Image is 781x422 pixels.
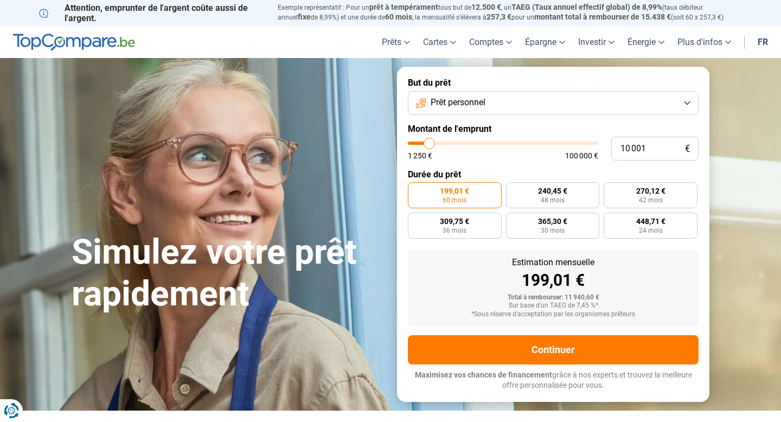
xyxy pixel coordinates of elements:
button: Prêt personnel [408,91,699,115]
label: But du prêt [408,78,699,88]
span: prêt à tempérament [369,3,438,11]
span: € [685,144,690,154]
p: grâce à nos experts et trouvez la meilleure offre personnalisée pour vous. [408,370,699,391]
p: Attention, emprunter de l'argent coûte aussi de l'argent. [39,3,265,23]
span: 30 mois [541,227,565,234]
a: Épargne [518,26,572,58]
span: Maximisez vos chances de financement [415,370,552,379]
span: 1 250 € [408,152,432,159]
a: Plus d'infos [671,26,738,58]
div: 199,01 € [417,272,690,289]
label: Montant de l'emprunt [408,124,699,134]
span: 309,75 € [440,218,469,225]
span: 100 000 € [565,152,598,159]
a: Prêts [375,26,417,58]
label: Durée du prêt [408,169,699,180]
span: 42 mois [639,197,663,203]
img: TopCompare [13,34,135,51]
button: Continuer [408,335,699,365]
span: 448,71 € [636,218,665,225]
span: 365,30 € [538,218,567,225]
span: 60 mois [385,12,412,21]
span: 48 mois [541,197,565,203]
span: 240,45 € [538,187,567,195]
div: Total à rembourser: 11 940,60 € [417,294,690,302]
a: Cartes [417,26,463,58]
span: 257,3 € [486,12,511,21]
span: 199,01 € [440,187,469,195]
span: 12.500 € [471,3,501,11]
span: TAEG (Taux annuel effectif global) de 8,99% [511,3,662,11]
div: Sur base d'un TAEG de 7,45 %* [417,302,690,310]
div: *Sous réserve d'acceptation par les organismes prêteurs [417,311,690,318]
a: Comptes [463,26,518,58]
span: 60 mois [443,197,466,203]
span: 270,12 € [636,187,665,195]
a: Énergie [621,26,671,58]
a: fr [751,26,774,58]
span: Prêt personnel [431,97,485,108]
div: Estimation mensuelle [417,258,690,267]
a: Investir [572,26,621,58]
h1: Simulez votre prêt rapidement [72,232,384,315]
p: Exemple représentatif : Pour un tous but de , un (taux débiteur annuel de 8,99%) et une durée de ... [278,3,742,22]
span: 24 mois [639,227,663,234]
span: montant total à rembourser de 15.438 € [534,12,671,21]
span: 36 mois [443,227,466,234]
span: fixe [298,12,311,21]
